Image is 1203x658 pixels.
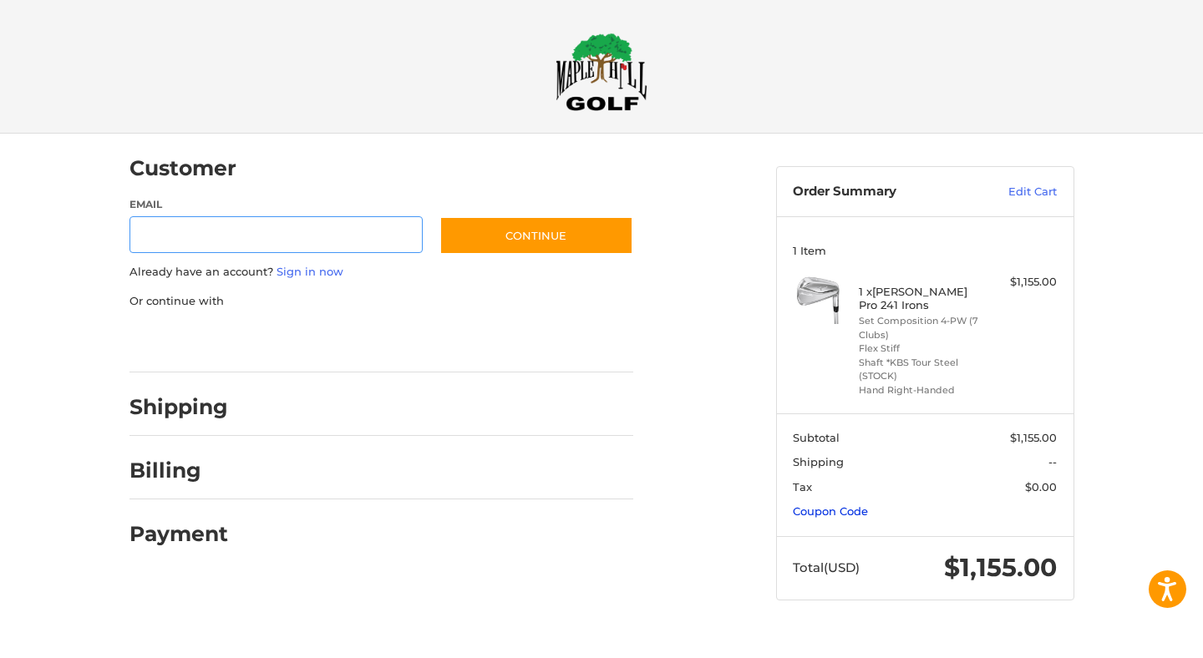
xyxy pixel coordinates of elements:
span: Shipping [793,455,844,468]
span: $0.00 [1025,480,1057,493]
li: Set Composition 4-PW (7 Clubs) [859,314,987,342]
div: $1,155.00 [991,274,1057,291]
a: Coupon Code [793,504,868,518]
iframe: PayPal-paypal [124,326,249,356]
h2: Payment [129,521,228,547]
button: Continue [439,216,633,255]
iframe: PayPal-venmo [407,326,532,356]
li: Hand Right-Handed [859,383,987,397]
label: Email [129,197,424,212]
span: Total (USD) [793,559,860,575]
h3: 1 Item [793,244,1057,257]
span: -- [1048,455,1057,468]
a: Sign in now [277,265,343,278]
h2: Shipping [129,394,228,420]
p: Already have an account? [129,264,633,281]
li: Flex Stiff [859,342,987,356]
li: Shaft *KBS Tour Steel (STOCK) [859,356,987,383]
span: $1,155.00 [944,552,1057,583]
h4: 1 x [PERSON_NAME] Pro 241 Irons [859,285,987,312]
a: Edit Cart [972,184,1057,200]
iframe: Google Customer Reviews [1065,613,1203,658]
h2: Billing [129,458,227,483]
span: $1,155.00 [1010,431,1057,444]
img: Maple Hill Golf [556,33,647,111]
h2: Customer [129,155,236,181]
h3: Order Summary [793,184,972,200]
span: Subtotal [793,431,840,444]
span: Tax [793,480,812,493]
iframe: PayPal-paylater [266,326,391,356]
p: Or continue with [129,293,633,310]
